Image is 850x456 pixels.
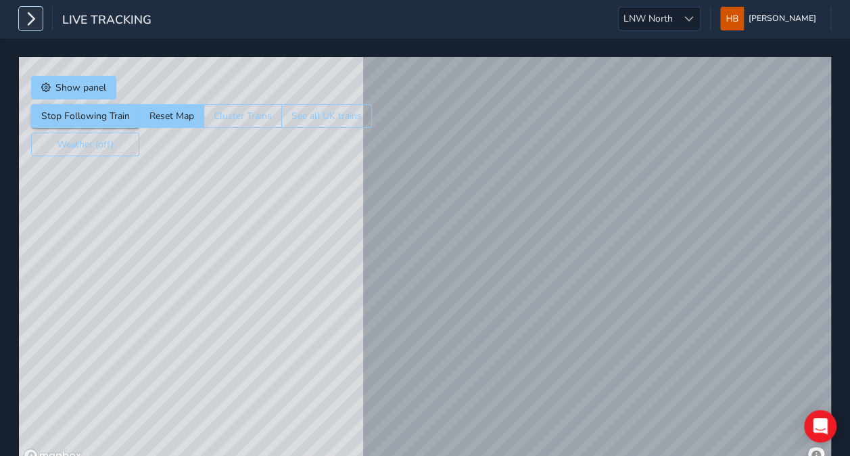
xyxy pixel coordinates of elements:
span: [PERSON_NAME] [749,7,816,30]
div: Open Intercom Messenger [804,410,836,442]
button: Weather (off) [31,133,139,156]
img: diamond-layout [720,7,744,30]
button: Cluster Trains [204,104,281,128]
button: [PERSON_NAME] [720,7,821,30]
span: LNW North [619,7,678,30]
button: Stop Following Train [31,104,139,128]
span: Show panel [55,81,106,94]
button: Show panel [31,76,116,99]
button: See all UK trains [281,104,372,128]
button: Reset Map [139,104,204,128]
span: Live Tracking [62,12,151,30]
